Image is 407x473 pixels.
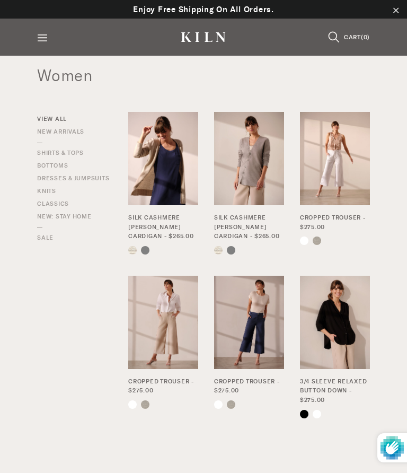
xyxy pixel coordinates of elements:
[300,377,370,406] a: 3/4 Sleeve Relaxed Button Down - $275.00
[364,33,368,41] span: 0
[214,377,284,396] a: Cropped Trouser - $275.00
[37,212,92,222] a: New: Stay Home
[128,213,198,242] a: Silk Cashmere [PERSON_NAME] Cardigan - $265.00
[128,377,198,396] a: Cropped Trouser - $275.00
[11,3,396,16] p: Enjoy Free Shipping On All Orders.
[300,213,370,232] a: Cropped Trouser - $275.00
[37,161,68,171] a: Bottoms
[37,187,56,196] a: Knits
[300,276,370,369] img: WT1024WBLACK_WB1176WFCDUNE_037_550x750.jpg
[37,143,84,158] a: Shirts & Tops
[214,112,284,205] img: WT1178SWHITE_WB1176WFCDUNE_WT1180SWSYCOOLGREY_028_550x750.jpg
[367,33,370,41] span: )
[37,115,67,124] a: View All
[381,433,404,462] img: Protected by hCaptcha
[300,112,370,205] img: WT1133WTIEDYE_WB1176WFCWHITE_002_a4309f3a-846b-4faf-8119-b1bec2227602_550x750.jpg
[214,213,284,242] a: Silk Cashmere [PERSON_NAME] Cardigan - $265.00
[37,199,69,209] a: Classics
[37,228,54,243] a: SALE
[128,112,198,205] img: 28_021_550x750.jpg
[344,34,370,41] a: CART(0)
[37,127,84,137] a: New Arrivals
[37,66,370,85] h1: Women
[214,276,284,369] img: WT1171WBLACK_WB1176WFCDEEPSEA_027_550x750.jpg
[128,276,198,369] img: WT1168WSFWHITE_WB1176WFCDUNE_113_550x750.jpg
[37,174,109,183] a: Dresses & Jumpsuits
[344,33,364,41] span: CART(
